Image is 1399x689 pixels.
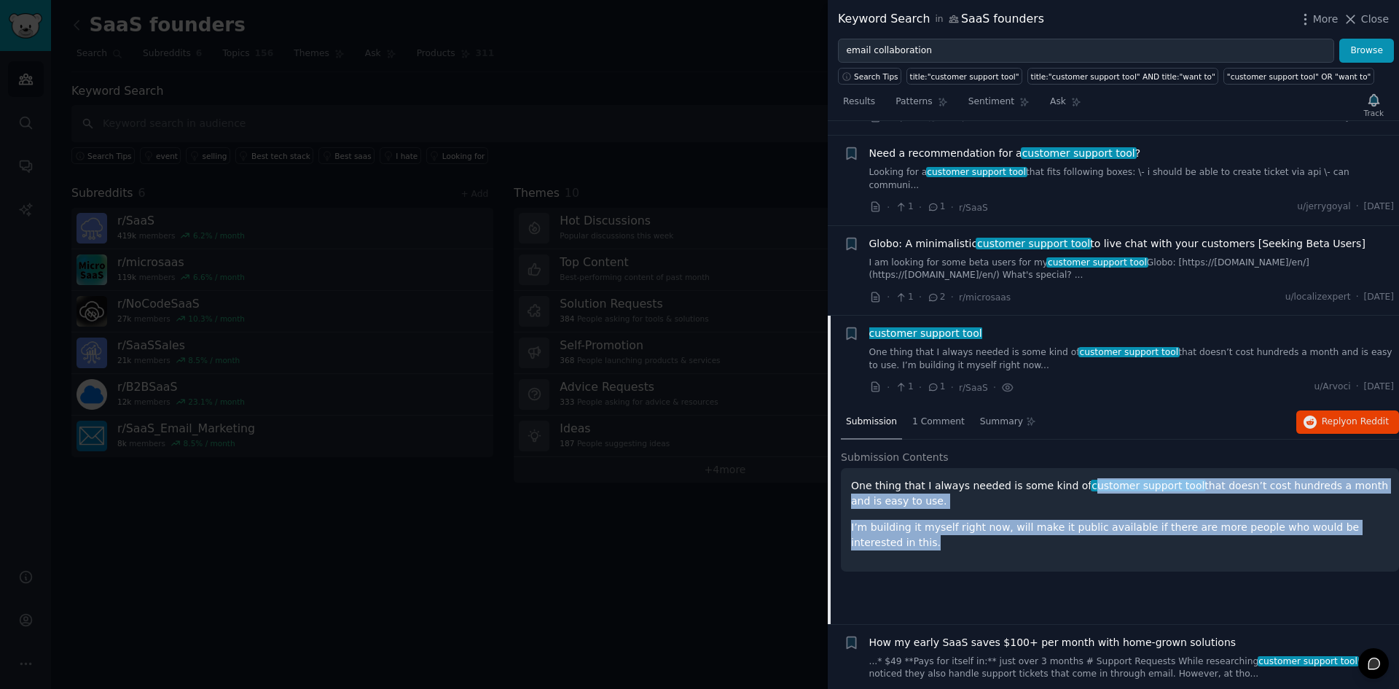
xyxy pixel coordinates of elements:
[854,71,898,82] span: Search Tips
[851,520,1389,550] p: I’m building it myself right now, will make it public available if there are more people who woul...
[1296,410,1399,434] button: Replyon Reddit
[935,13,943,26] span: in
[846,416,897,429] span: Submission
[1050,96,1066,109] span: Ask
[927,381,945,394] span: 1
[838,39,1334,63] input: Try a keyword related to your business
[1045,90,1086,120] a: Ask
[869,236,1365,252] a: Globo: A minimalisticcustomer support toolto live chat with your customers [Seeking Beta Users]
[869,635,1237,650] a: How my early SaaS saves $100+ per month with home-grown solutions
[868,327,984,339] span: customer support tool
[1364,291,1394,304] span: [DATE]
[1298,12,1339,27] button: More
[1343,12,1389,27] button: Close
[1285,291,1351,304] span: u/localizexpert
[887,380,890,395] span: ·
[869,257,1395,282] a: I am looking for some beta users for mycustomer support toolGlobo: [https://[DOMAIN_NAME]/en/](ht...
[869,326,982,341] a: customer support tool
[951,289,954,305] span: ·
[919,380,922,395] span: ·
[1078,347,1180,357] span: customer support tool
[869,346,1395,372] a: One thing that I always needed is some kind ofcustomer support toolthat doesn’t cost hundreds a m...
[843,96,875,109] span: Results
[1297,201,1350,214] span: u/jerrygoyal
[951,200,954,215] span: ·
[959,383,988,393] span: r/SaaS
[1356,291,1359,304] span: ·
[1046,257,1148,268] span: customer support tool
[895,291,913,304] span: 1
[1339,39,1394,63] button: Browse
[1021,147,1137,159] span: customer support tool
[841,450,949,465] span: Submission Contents
[1364,201,1394,214] span: [DATE]
[1223,68,1374,85] a: "customer support tool" OR "want to"
[869,166,1395,192] a: Looking for acustomer support toolthat fits following boxes: \- i should be able to create ticket...
[1258,656,1359,666] span: customer support tool
[919,289,922,305] span: ·
[951,380,954,395] span: ·
[1364,381,1394,394] span: [DATE]
[910,71,1019,82] div: title:"customer support tool"
[869,236,1365,252] span: Globo: A minimalistic to live chat with your customers [Seeking Beta Users]
[959,292,1011,303] span: r/microsaas
[1356,381,1359,394] span: ·
[887,289,890,305] span: ·
[869,146,1141,161] a: Need a recommendation for acustomer support tool?
[869,146,1141,161] span: Need a recommendation for a ?
[1313,12,1339,27] span: More
[976,238,1092,249] span: customer support tool
[1347,416,1389,427] span: on Reddit
[912,416,965,429] span: 1 Comment
[1091,480,1207,491] span: customer support tool
[887,200,890,215] span: ·
[906,68,1022,85] a: title:"customer support tool"
[968,96,1014,109] span: Sentiment
[838,90,880,120] a: Results
[1322,416,1389,429] span: Reply
[890,90,952,120] a: Patterns
[851,478,1389,509] p: One thing that I always needed is some kind of that doesn’t cost hundreds a month and is easy to ...
[869,655,1395,681] a: ...* $49 **Pays for itself in:** just over 3 months # Support Requests While researchingcustomer ...
[896,96,932,109] span: Patterns
[1356,201,1359,214] span: ·
[1314,381,1350,394] span: u/Arvoci
[1361,12,1389,27] span: Close
[980,416,1023,429] span: Summary
[1027,68,1218,85] a: title:"customer support tool" AND title:"want to"
[926,167,1027,177] span: customer support tool
[838,10,1044,28] div: Keyword Search SaaS founders
[993,380,996,395] span: ·
[895,201,913,214] span: 1
[927,291,945,304] span: 2
[959,203,988,213] span: r/SaaS
[838,68,901,85] button: Search Tips
[1031,71,1215,82] div: title:"customer support tool" AND title:"want to"
[919,200,922,215] span: ·
[927,201,945,214] span: 1
[895,381,913,394] span: 1
[1227,71,1371,82] div: "customer support tool" OR "want to"
[963,90,1035,120] a: Sentiment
